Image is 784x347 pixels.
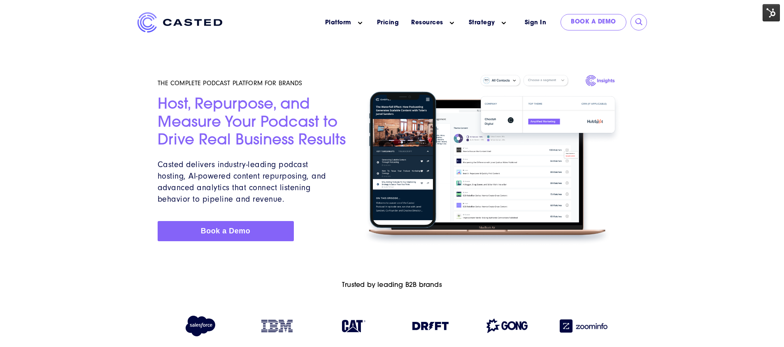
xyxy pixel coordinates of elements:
[261,320,293,332] img: IBM logo
[561,14,626,30] a: Book a Demo
[201,227,251,235] span: Book a Demo
[412,322,449,330] img: Drift logo
[158,221,294,241] a: Book a Demo
[635,18,643,26] input: Submit
[377,19,399,27] a: Pricing
[182,316,219,336] img: Salesforce logo
[514,14,557,32] a: Sign In
[235,12,514,33] nav: Main menu
[357,71,627,249] img: Homepage Hero
[158,160,326,204] span: Casted delivers industry-leading podcast hosting, AI-powered content repurposing, and advanced an...
[342,320,365,332] img: Caterpillar logo
[469,19,495,27] a: Strategy
[560,319,607,333] img: Zoominfo logo
[158,79,347,87] h5: THE COMPLETE PODCAST PLATFORM FOR BRANDS
[137,12,222,33] img: Casted_Logo_Horizontal_FullColor_PUR_BLUE
[486,319,528,333] img: Gong logo
[763,4,780,21] img: HubSpot Tools Menu Toggle
[325,19,351,27] a: Platform
[411,19,443,27] a: Resources
[158,96,347,150] h2: Host, Repurpose, and Measure Your Podcast to Drive Real Business Results
[158,282,627,289] h6: Trusted by leading B2B brands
